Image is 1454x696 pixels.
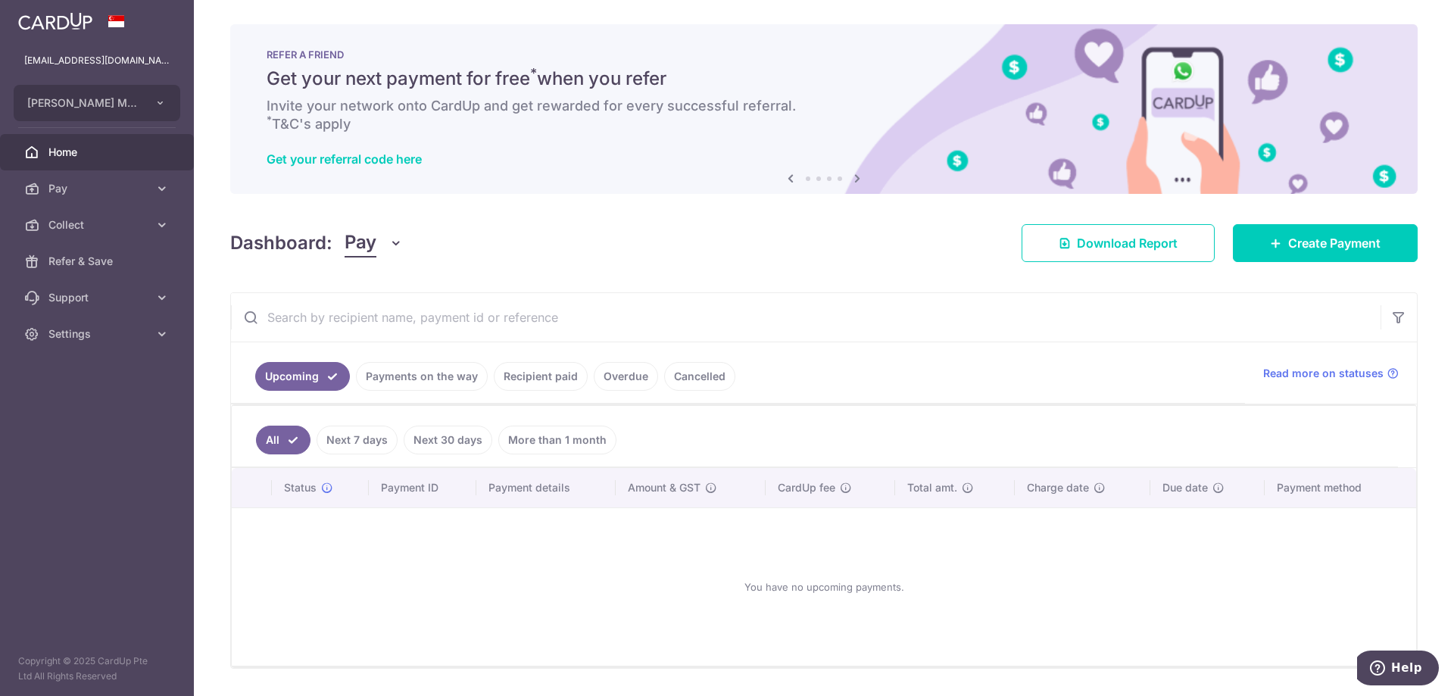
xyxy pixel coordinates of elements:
[48,290,148,305] span: Support
[256,426,310,454] a: All
[267,48,1381,61] p: REFER A FRIEND
[778,480,835,495] span: CardUp fee
[594,362,658,391] a: Overdue
[404,426,492,454] a: Next 30 days
[1162,480,1208,495] span: Due date
[1265,468,1416,507] th: Payment method
[230,229,332,257] h4: Dashboard:
[48,145,148,160] span: Home
[317,426,398,454] a: Next 7 days
[628,480,700,495] span: Amount & GST
[231,293,1381,342] input: Search by recipient name, payment id or reference
[250,520,1398,654] div: You have no upcoming payments.
[48,326,148,342] span: Settings
[476,468,616,507] th: Payment details
[255,362,350,391] a: Upcoming
[1233,224,1418,262] a: Create Payment
[498,426,616,454] a: More than 1 month
[1022,224,1215,262] a: Download Report
[230,24,1418,194] img: RAF banner
[1077,234,1178,252] span: Download Report
[1027,480,1089,495] span: Charge date
[24,53,170,68] p: [EMAIL_ADDRESS][DOMAIN_NAME]
[345,229,403,257] button: Pay
[356,362,488,391] a: Payments on the way
[664,362,735,391] a: Cancelled
[14,85,180,121] button: [PERSON_NAME] MANAGEMENT CONSULTANCY (S) PTE. LTD.
[1288,234,1381,252] span: Create Payment
[494,362,588,391] a: Recipient paid
[18,12,92,30] img: CardUp
[1357,651,1439,688] iframe: Opens a widget where you can find more information
[907,480,957,495] span: Total amt.
[48,254,148,269] span: Refer & Save
[48,181,148,196] span: Pay
[267,67,1381,91] h5: Get your next payment for free when you refer
[1263,366,1384,381] span: Read more on statuses
[369,468,476,507] th: Payment ID
[267,97,1381,133] h6: Invite your network onto CardUp and get rewarded for every successful referral. T&C's apply
[27,95,139,111] span: [PERSON_NAME] MANAGEMENT CONSULTANCY (S) PTE. LTD.
[1263,366,1399,381] a: Read more on statuses
[345,229,376,257] span: Pay
[284,480,317,495] span: Status
[48,217,148,233] span: Collect
[267,151,422,167] a: Get your referral code here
